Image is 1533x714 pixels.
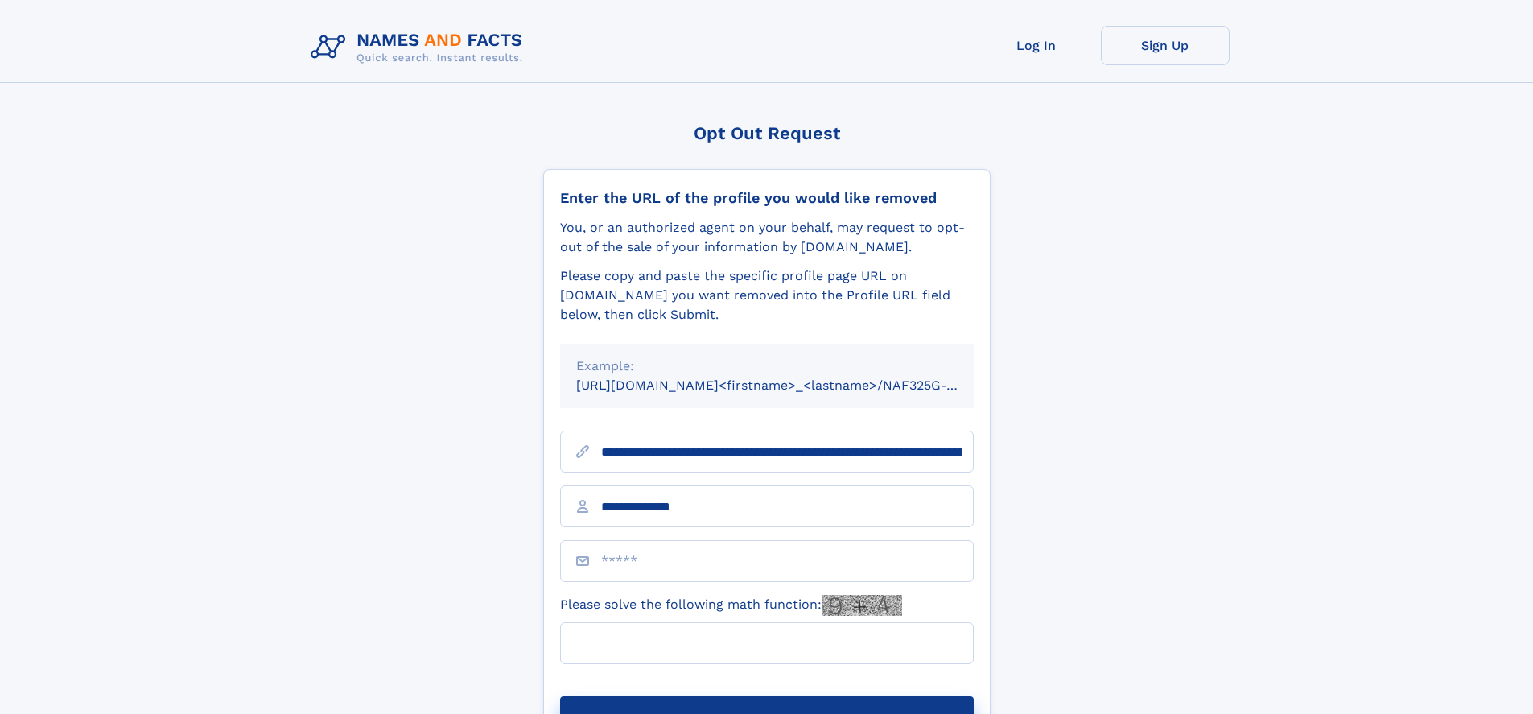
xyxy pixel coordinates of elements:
a: Log In [972,26,1101,65]
img: Logo Names and Facts [304,26,536,69]
a: Sign Up [1101,26,1230,65]
div: You, or an authorized agent on your behalf, may request to opt-out of the sale of your informatio... [560,218,974,257]
div: Please copy and paste the specific profile page URL on [DOMAIN_NAME] you want removed into the Pr... [560,266,974,324]
small: [URL][DOMAIN_NAME]<firstname>_<lastname>/NAF325G-xxxxxxxx [576,378,1004,393]
label: Please solve the following math function: [560,595,902,616]
div: Example: [576,357,958,376]
div: Opt Out Request [543,123,991,143]
div: Enter the URL of the profile you would like removed [560,189,974,207]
